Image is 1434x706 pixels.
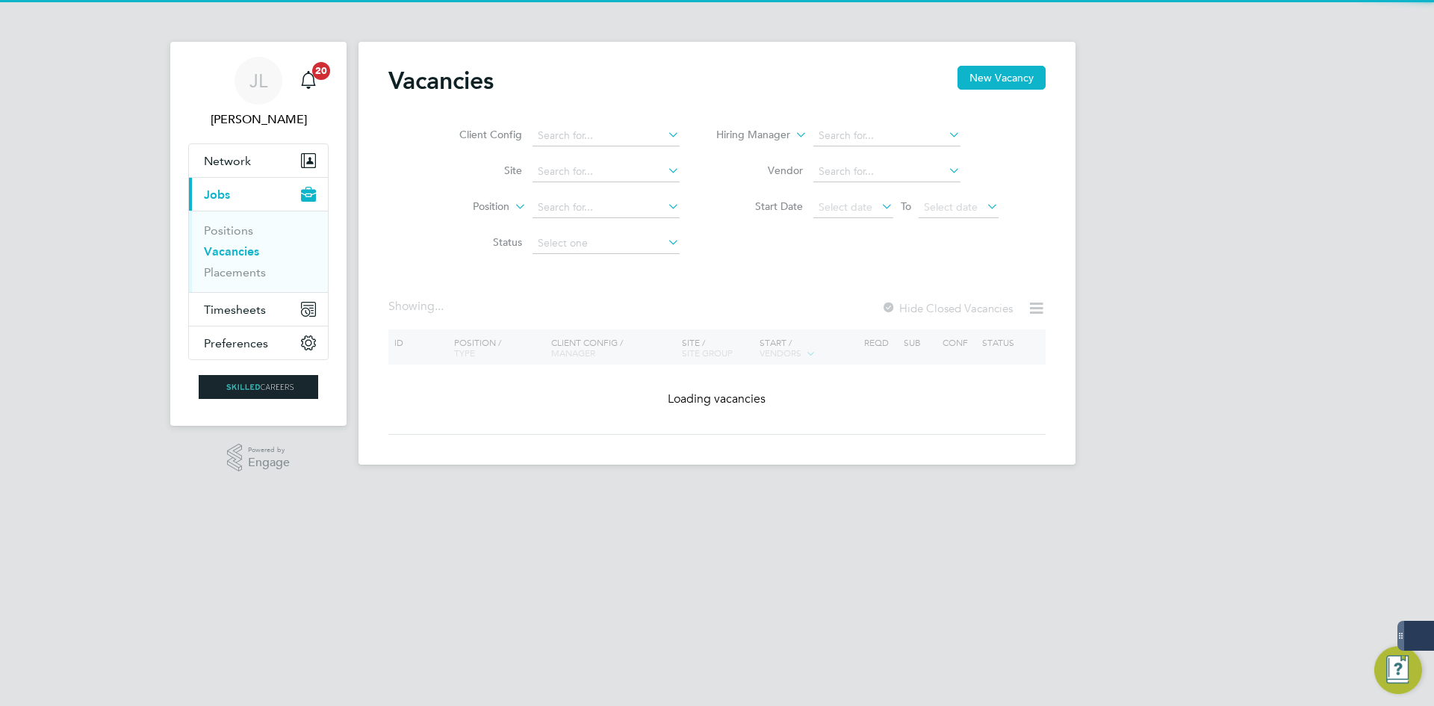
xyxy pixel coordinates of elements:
a: Go to home page [188,375,329,399]
span: To [896,196,916,216]
input: Search for... [813,161,960,182]
button: Jobs [189,178,328,211]
h2: Vacancies [388,66,494,96]
label: Position [423,199,509,214]
input: Search for... [813,126,960,146]
label: Vendor [717,164,803,177]
span: Engage [248,456,290,469]
div: Jobs [189,211,328,292]
a: JL[PERSON_NAME] [188,57,329,128]
span: Select date [924,200,978,214]
span: JL [249,71,267,90]
a: Powered byEngage [227,444,291,472]
span: Select date [819,200,872,214]
button: Preferences [189,326,328,359]
span: Network [204,154,251,168]
span: 20 [312,62,330,80]
a: 20 [294,57,323,105]
span: Preferences [204,336,268,350]
span: ... [435,299,444,314]
button: New Vacancy [957,66,1046,90]
span: Joe Laws [188,111,329,128]
label: Hide Closed Vacancies [881,301,1013,315]
label: Hiring Manager [704,128,790,143]
label: Client Config [436,128,522,141]
label: Start Date [717,199,803,213]
span: Jobs [204,188,230,202]
img: skilledcareers-logo-retina.png [199,375,318,399]
div: Showing [388,299,447,315]
input: Search for... [533,126,680,146]
button: Timesheets [189,293,328,326]
button: Engage Resource Center [1374,646,1422,694]
input: Select one [533,233,680,254]
button: Network [189,144,328,177]
nav: Main navigation [170,42,347,426]
input: Search for... [533,197,680,218]
span: Timesheets [204,303,266,317]
input: Search for... [533,161,680,182]
a: Placements [204,265,266,279]
a: Vacancies [204,244,259,258]
label: Site [436,164,522,177]
label: Status [436,235,522,249]
a: Positions [204,223,253,238]
span: Powered by [248,444,290,456]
